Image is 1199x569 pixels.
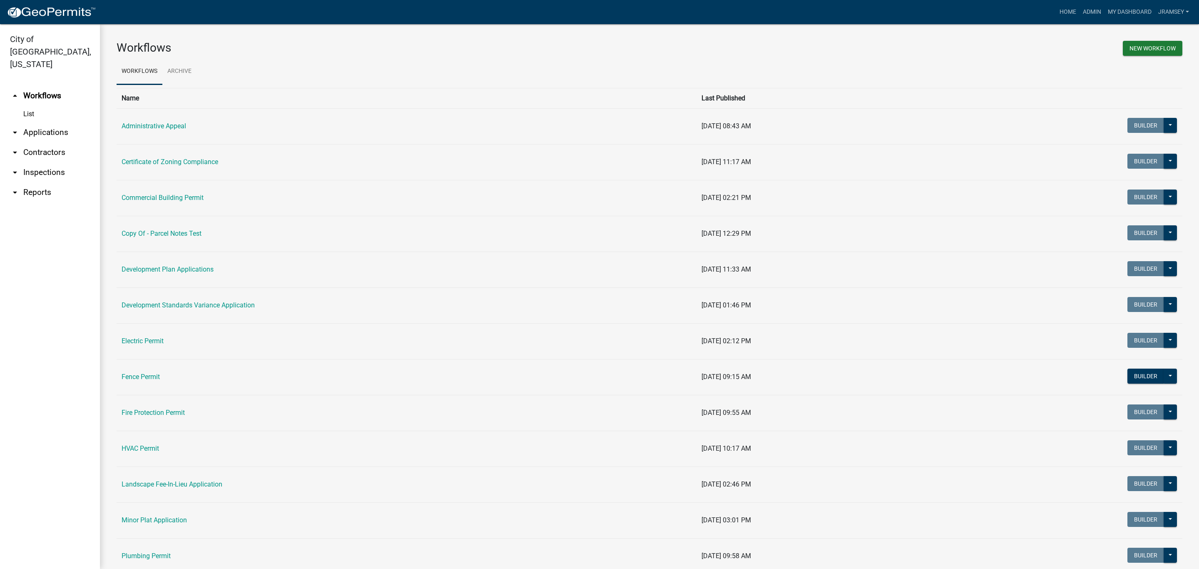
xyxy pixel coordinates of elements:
span: [DATE] 02:12 PM [701,337,751,345]
a: HVAC Permit [122,444,159,452]
th: Last Published [697,88,938,108]
a: Home [1056,4,1080,20]
h3: Workflows [117,41,643,55]
a: jramsey [1155,4,1192,20]
span: [DATE] 10:17 AM [701,444,751,452]
span: [DATE] 12:29 PM [701,230,751,237]
a: Commercial Building Permit [122,194,204,202]
i: arrow_drop_down [10,127,20,137]
a: Plumbing Permit [122,552,171,560]
button: Builder [1127,154,1164,169]
span: [DATE] 01:46 PM [701,301,751,309]
span: [DATE] 11:17 AM [701,158,751,166]
a: Admin [1080,4,1104,20]
button: Builder [1127,440,1164,455]
a: Electric Permit [122,337,164,345]
a: Development Plan Applications [122,265,214,273]
a: Fire Protection Permit [122,409,185,417]
span: [DATE] 09:55 AM [701,409,751,417]
a: Minor Plat Application [122,516,187,524]
i: arrow_drop_up [10,91,20,101]
span: [DATE] 08:43 AM [701,122,751,130]
button: Builder [1127,333,1164,348]
button: Builder [1127,118,1164,133]
a: Development Standards Variance Application [122,301,255,309]
span: [DATE] 09:15 AM [701,373,751,381]
button: Builder [1127,369,1164,384]
span: [DATE] 11:33 AM [701,265,751,273]
span: [DATE] 02:21 PM [701,194,751,202]
span: [DATE] 02:46 PM [701,480,751,488]
i: arrow_drop_down [10,187,20,197]
th: Name [117,88,697,108]
i: arrow_drop_down [10,147,20,157]
a: Archive [162,58,197,85]
a: Copy Of - Parcel Notes Test [122,230,201,237]
button: Builder [1127,548,1164,563]
button: Builder [1127,190,1164,205]
button: Builder [1127,261,1164,276]
a: Administrative Appeal [122,122,186,130]
a: Landscape Fee-In-Lieu Application [122,480,222,488]
a: Fence Permit [122,373,160,381]
button: Builder [1127,512,1164,527]
button: Builder [1127,225,1164,240]
span: [DATE] 03:01 PM [701,516,751,524]
span: [DATE] 09:58 AM [701,552,751,560]
a: Certificate of Zoning Compliance [122,158,218,166]
i: arrow_drop_down [10,167,20,177]
button: Builder [1127,297,1164,312]
button: Builder [1127,476,1164,491]
button: New Workflow [1123,41,1182,56]
a: My Dashboard [1104,4,1155,20]
button: Builder [1127,404,1164,419]
a: Workflows [117,58,162,85]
